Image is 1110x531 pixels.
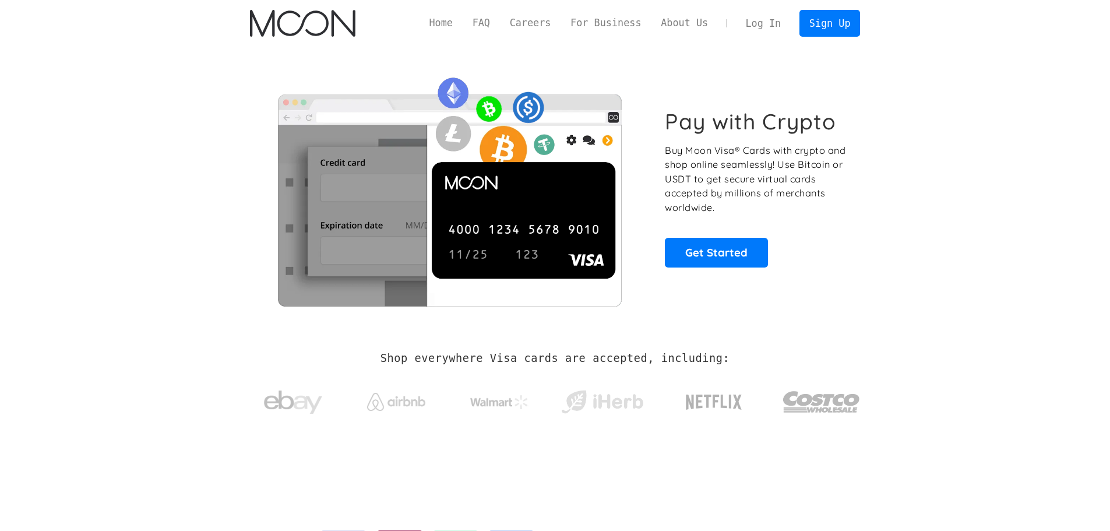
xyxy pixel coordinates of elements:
a: Netflix [662,376,766,423]
a: Airbnb [353,381,439,417]
img: iHerb [559,387,646,417]
a: Log In [736,10,791,36]
img: Moon Logo [250,10,355,37]
a: home [250,10,355,37]
h1: Pay with Crypto [665,108,836,135]
img: Netflix [685,388,743,417]
p: Buy Moon Visa® Cards with crypto and shop online seamlessly! Use Bitcoin or USDT to get secure vi... [665,143,847,215]
a: Get Started [665,238,768,267]
img: Moon Cards let you spend your crypto anywhere Visa is accepted. [250,69,649,306]
a: Careers [500,16,561,30]
a: iHerb [559,375,646,423]
a: Walmart [456,384,542,415]
img: Walmart [470,395,528,409]
img: Airbnb [367,393,425,411]
a: Home [420,16,463,30]
a: Sign Up [799,10,860,36]
a: For Business [561,16,651,30]
img: Costco [783,380,861,424]
a: ebay [250,372,337,427]
h2: Shop everywhere Visa cards are accepted, including: [380,352,730,365]
a: FAQ [463,16,500,30]
a: Costco [783,368,861,430]
a: About Us [651,16,718,30]
img: ebay [264,384,322,421]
